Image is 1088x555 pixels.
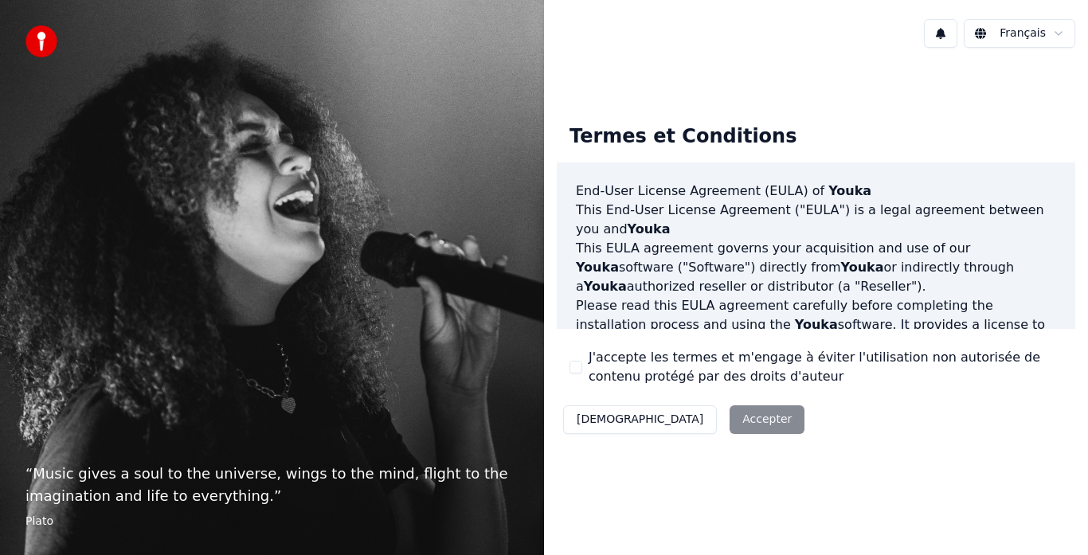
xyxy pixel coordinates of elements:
span: Youka [584,279,627,294]
span: Youka [795,317,838,332]
div: Termes et Conditions [557,111,809,162]
span: Youka [628,221,671,236]
button: [DEMOGRAPHIC_DATA] [563,405,717,434]
p: This End-User License Agreement ("EULA") is a legal agreement between you and [576,201,1056,239]
span: Youka [576,260,619,275]
h3: End-User License Agreement (EULA) of [576,182,1056,201]
p: This EULA agreement governs your acquisition and use of our software ("Software") directly from o... [576,239,1056,296]
span: Youka [841,260,884,275]
span: Youka [828,183,871,198]
p: “ Music gives a soul to the universe, wings to the mind, flight to the imagination and life to ev... [25,463,519,507]
p: Please read this EULA agreement carefully before completing the installation process and using th... [576,296,1056,373]
label: J'accepte les termes et m'engage à éviter l'utilisation non autorisée de contenu protégé par des ... [589,348,1063,386]
img: youka [25,25,57,57]
footer: Plato [25,514,519,530]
